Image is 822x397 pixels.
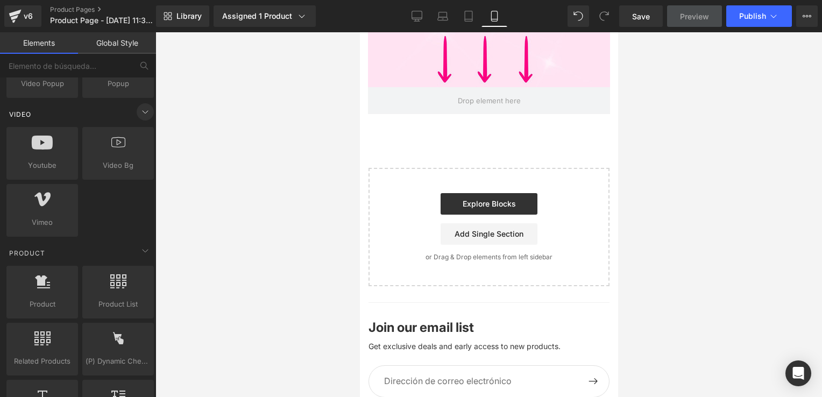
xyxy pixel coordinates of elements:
div: v6 [22,9,35,23]
span: (P) Dynamic Checkout Button [86,356,151,367]
span: Video [8,109,32,119]
input: Dirección de correo electrónico [9,333,250,365]
span: Product [10,299,75,310]
a: Product Pages [50,5,174,14]
button: Redo [593,5,615,27]
span: Product List [86,299,151,310]
a: New Library [156,5,209,27]
span: Video Bg [86,160,151,171]
p: or Drag & Drop elements from left sidebar [26,221,232,229]
a: Desktop [404,5,430,27]
a: Global Style [78,32,156,54]
span: Popup [86,78,151,89]
a: Preview [667,5,722,27]
span: Product [8,248,46,258]
button: Publish [726,5,792,27]
span: Youtube [10,160,75,171]
a: Mobile [481,5,507,27]
span: Publish [739,12,766,20]
span: Preview [680,11,709,22]
a: Explore Blocks [81,161,178,182]
button: More [796,5,818,27]
a: Add Single Section [81,191,178,212]
div: Assigned 1 Product [222,11,307,22]
button: Undo [568,5,589,27]
p: Get exclusive deals and early access to new products. [9,308,201,320]
a: Laptop [430,5,456,27]
a: Tablet [456,5,481,27]
span: Library [176,11,202,21]
span: Product Page - [DATE] 11:38:37 [50,16,153,25]
div: Abra Intercom Messenger [785,360,811,386]
a: v6 [4,5,41,27]
span: Save [632,11,650,22]
span: Vimeo [10,217,75,228]
span: Video Popup [10,78,75,89]
span: Related Products [10,356,75,367]
p: Join our email list [9,289,114,302]
button: Registrarse [222,338,245,360]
